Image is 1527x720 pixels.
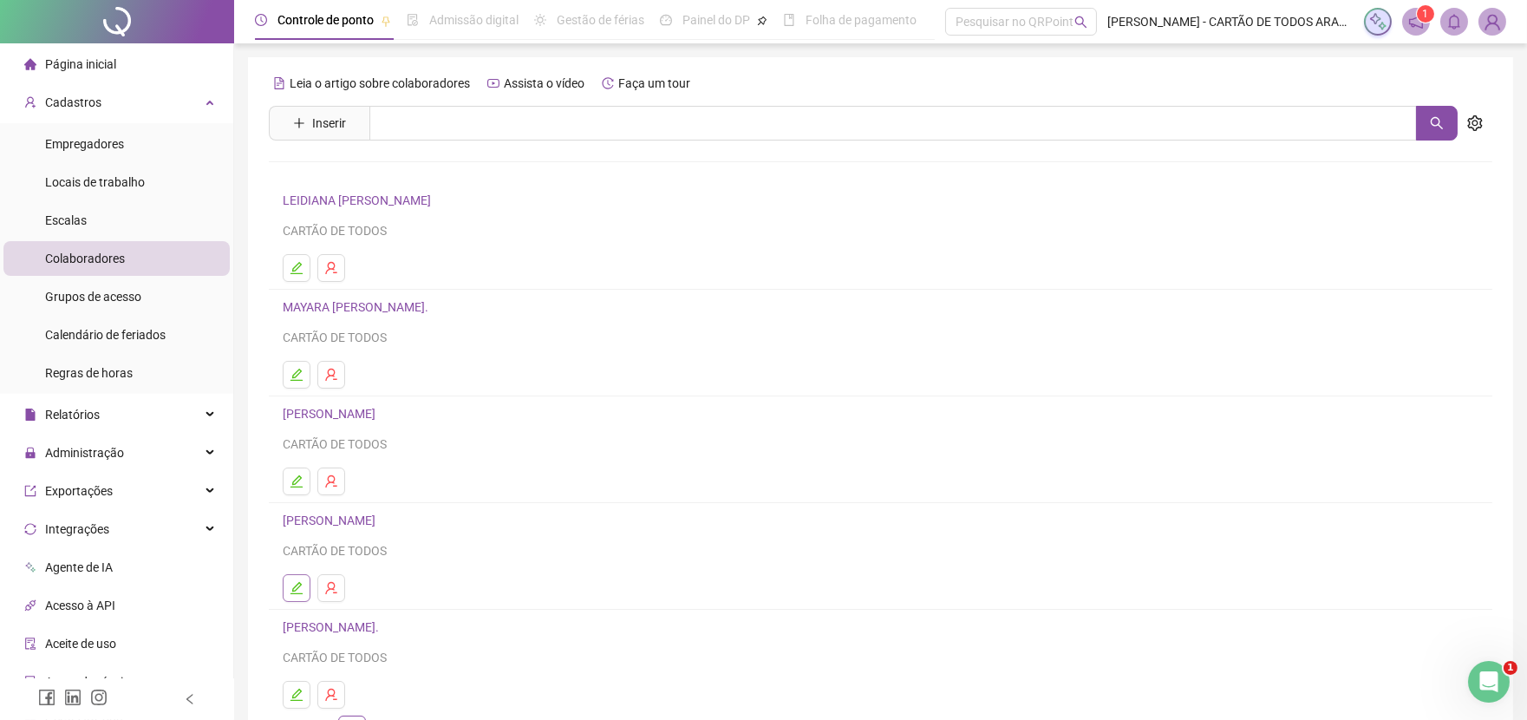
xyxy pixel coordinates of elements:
[1408,14,1424,29] span: notification
[45,213,87,227] span: Escalas
[290,581,303,595] span: edit
[45,675,136,689] span: Atestado técnico
[24,523,36,535] span: sync
[602,77,614,89] span: history
[618,76,690,90] span: Faça um tour
[290,76,470,90] span: Leia o artigo sobre colaboradores
[1446,14,1462,29] span: bell
[1074,16,1087,29] span: search
[45,175,145,189] span: Locais de trabalho
[324,368,338,382] span: user-delete
[487,77,499,89] span: youtube
[783,14,795,26] span: book
[290,475,303,488] span: edit
[1417,5,1434,23] sup: 1
[24,599,36,612] span: api
[45,408,100,422] span: Relatórios
[534,14,546,26] span: sun
[324,688,338,702] span: user-delete
[45,446,124,460] span: Administração
[277,13,374,27] span: Controle de ponto
[24,409,36,421] span: file
[283,221,1478,240] div: CARTÃO DE TODOS
[45,57,116,71] span: Página inicial
[45,252,125,265] span: Colaboradores
[24,447,36,459] span: lock
[407,14,419,26] span: file-done
[273,77,285,89] span: file-text
[429,13,519,27] span: Admissão digital
[660,14,672,26] span: dashboard
[45,484,113,498] span: Exportações
[255,14,267,26] span: clock-circle
[184,693,196,705] span: left
[283,328,1478,347] div: CARTÃO DE TODOS
[24,58,36,70] span: home
[45,560,113,574] span: Agente de IA
[283,193,436,207] a: LEIDIANA [PERSON_NAME]
[290,261,303,275] span: edit
[1468,661,1510,703] iframe: Intercom live chat
[24,96,36,108] span: user-add
[45,366,133,380] span: Regras de horas
[504,76,584,90] span: Assista o vídeo
[324,581,338,595] span: user-delete
[24,485,36,497] span: export
[64,689,82,706] span: linkedin
[1479,9,1505,35] img: 43281
[682,13,750,27] span: Painel do DP
[45,137,124,151] span: Empregadores
[1467,115,1483,131] span: setting
[557,13,644,27] span: Gestão de férias
[24,676,36,688] span: solution
[45,328,166,342] span: Calendário de feriados
[1107,12,1354,31] span: [PERSON_NAME] - CARTÃO DE TODOS ARARAS
[290,368,303,382] span: edit
[38,689,55,706] span: facebook
[45,522,109,536] span: Integrações
[283,407,381,421] a: [PERSON_NAME]
[90,689,108,706] span: instagram
[45,290,141,304] span: Grupos de acesso
[279,109,360,137] button: Inserir
[24,638,36,650] span: audit
[283,514,381,527] a: [PERSON_NAME]
[312,114,346,133] span: Inserir
[1423,8,1429,20] span: 1
[293,117,305,129] span: plus
[283,541,1478,560] div: CARTÃO DE TODOS
[45,95,101,109] span: Cadastros
[283,620,384,634] a: [PERSON_NAME].
[324,475,338,488] span: user-delete
[45,637,116,651] span: Aceite de uso
[1504,661,1517,675] span: 1
[45,599,115,612] span: Acesso à API
[806,13,917,27] span: Folha de pagamento
[324,261,338,275] span: user-delete
[283,648,1478,667] div: CARTÃO DE TODOS
[283,300,434,314] a: MAYARA [PERSON_NAME].
[1430,116,1444,130] span: search
[1368,12,1387,31] img: sparkle-icon.fc2bf0ac1784a2077858766a79e2daf3.svg
[290,688,303,702] span: edit
[381,16,391,26] span: pushpin
[283,435,1478,454] div: CARTÃO DE TODOS
[757,16,767,26] span: pushpin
